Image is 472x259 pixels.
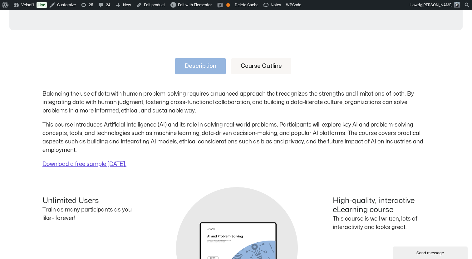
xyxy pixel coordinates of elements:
[42,162,126,167] a: Download a free sample [DATE].
[175,58,226,74] a: Description
[42,121,430,154] p: This course introduces Artificial Intelligence (AI) and its role in solving real-world problems. ...
[42,206,139,222] p: Train as many participants as you like - forever!
[422,2,452,7] span: [PERSON_NAME]
[333,215,430,232] p: This course is well written, lots of interactivity and looks great.
[393,245,469,259] iframe: chat widget
[178,2,212,7] span: Edit with Elementor
[42,90,430,115] p: Balancing the use of data with human problem-solving requires a nuanced approach that recognizes ...
[231,58,291,74] a: Course Outline
[226,3,230,7] div: OK
[42,197,139,206] h4: Unlimited Users
[333,197,430,215] h4: High-quality, interactive eLearning course
[37,2,47,8] a: Live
